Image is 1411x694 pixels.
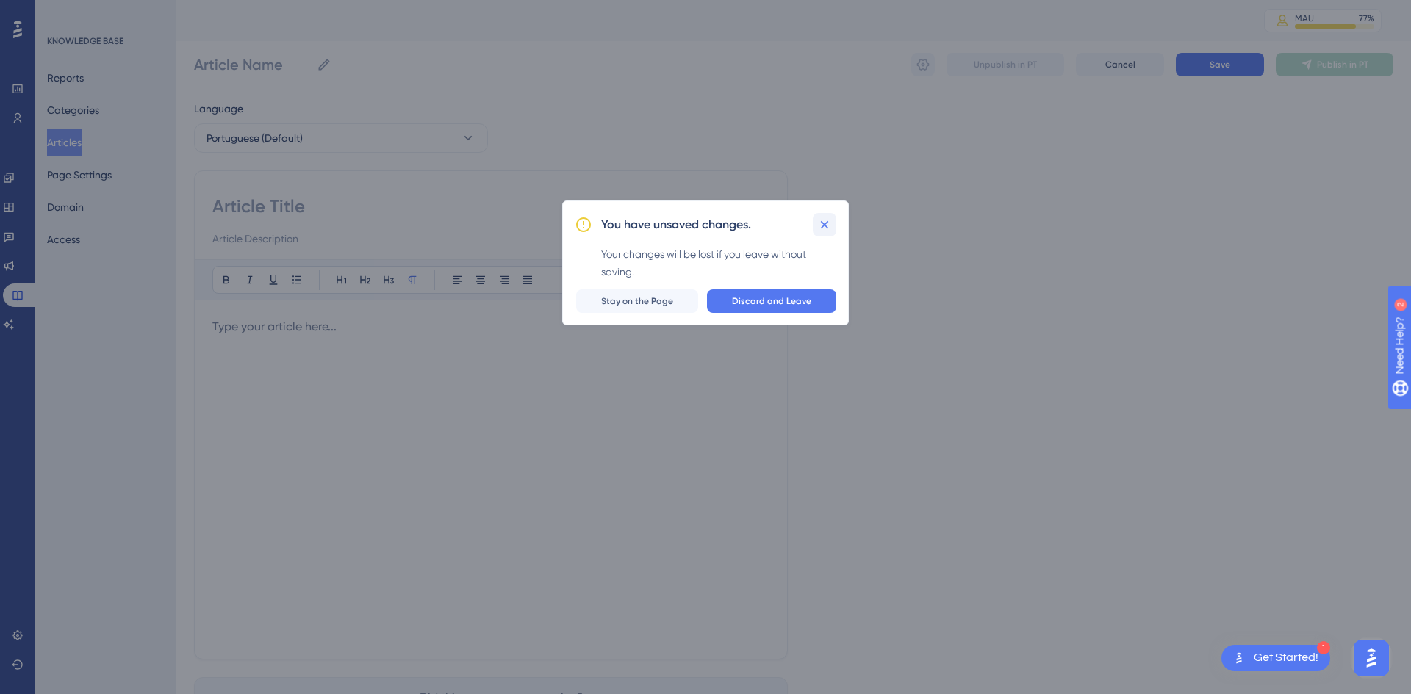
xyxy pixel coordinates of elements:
div: Your changes will be lost if you leave without saving. [601,245,836,281]
iframe: UserGuiding AI Assistant Launcher [1349,636,1393,680]
img: launcher-image-alternative-text [1230,649,1248,667]
span: Need Help? [35,4,92,21]
h2: You have unsaved changes. [601,216,751,234]
div: 1 [1317,641,1330,654]
div: Get Started! [1254,650,1318,666]
span: Stay on the Page [601,295,673,307]
div: Open Get Started! checklist, remaining modules: 1 [1221,645,1330,671]
div: 2 [102,7,107,19]
span: Discard and Leave [732,295,811,307]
